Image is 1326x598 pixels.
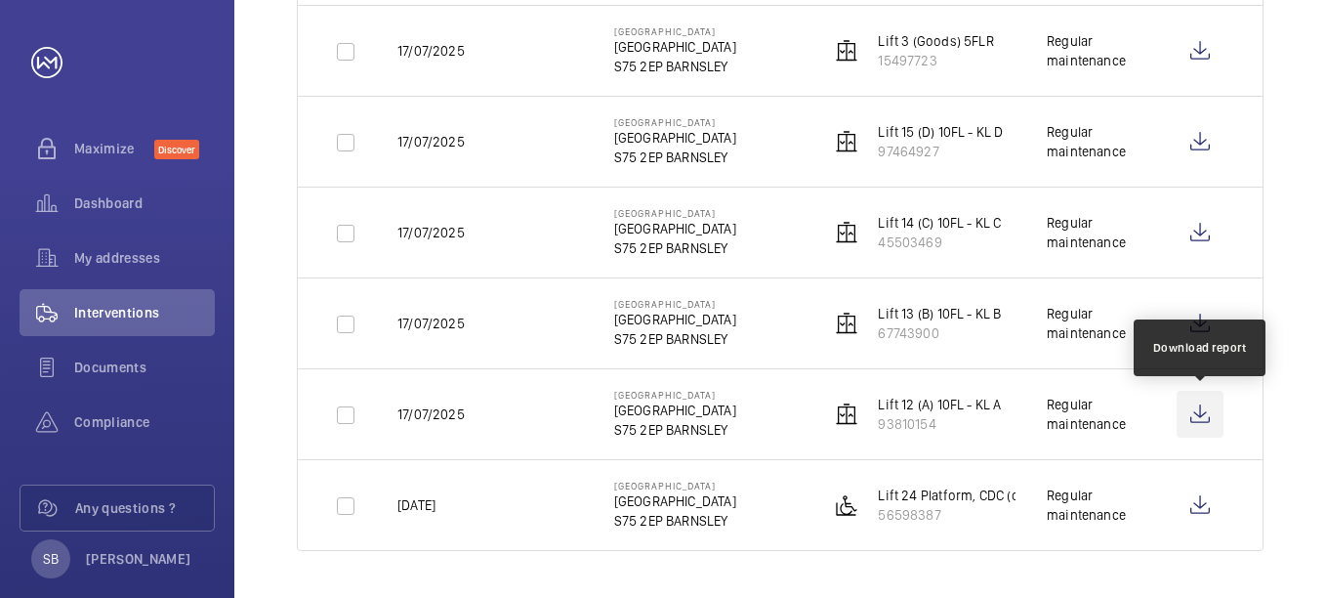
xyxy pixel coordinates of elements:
span: My addresses [74,248,215,268]
p: 45503469 [878,233,1001,252]
p: S75 2EP BARNSLEY [614,329,736,349]
img: platform_lift.svg [835,493,858,517]
p: [GEOGRAPHIC_DATA] [614,207,736,219]
div: Regular maintenance [1047,395,1145,434]
span: Documents [74,358,215,377]
p: 17/07/2025 [397,132,465,151]
div: Regular maintenance [1047,486,1145,525]
p: 93810154 [878,414,1001,434]
p: [GEOGRAPHIC_DATA] [614,480,736,491]
p: [GEOGRAPHIC_DATA] [614,25,736,37]
p: 17/07/2025 [397,405,465,424]
p: S75 2EP BARNSLEY [614,57,736,76]
img: elevator.svg [835,403,858,426]
span: Compliance [74,412,215,432]
p: S75 2EP BARNSLEY [614,148,736,167]
span: Dashboard [74,193,215,213]
p: SB [43,549,59,569]
span: Maximize [74,139,154,158]
p: [GEOGRAPHIC_DATA] [614,128,736,148]
div: Regular maintenance [1047,213,1145,252]
p: 17/07/2025 [397,41,465,61]
p: S75 2EP BARNSLEY [614,511,736,531]
p: 56598387 [878,505,1058,525]
p: [GEOGRAPHIC_DATA] [614,37,736,57]
div: Download report [1153,339,1247,357]
p: 15497723 [878,51,993,70]
p: [GEOGRAPHIC_DATA] [614,219,736,238]
p: Lift 13 (B) 10FL - KL B [878,304,1001,323]
img: elevator.svg [835,221,858,244]
p: S75 2EP BARNSLEY [614,238,736,258]
span: Interventions [74,303,215,322]
p: Lift 3 (Goods) 5FLR [878,31,993,51]
span: Discover [154,140,199,159]
div: Regular maintenance [1047,122,1145,161]
span: Any questions ? [75,498,214,518]
p: [GEOGRAPHIC_DATA] [614,310,736,329]
img: elevator.svg [835,39,858,63]
p: [GEOGRAPHIC_DATA] [614,298,736,310]
p: [GEOGRAPHIC_DATA] [614,491,736,511]
p: 97464927 [878,142,1003,161]
p: Lift 12 (A) 10FL - KL A [878,395,1001,414]
div: Regular maintenance [1047,304,1145,343]
p: [DATE] [397,495,435,515]
p: S75 2EP BARNSLEY [614,420,736,440]
p: Lift 24 Platform, CDC (off site) [878,486,1058,505]
p: 67743900 [878,323,1001,343]
p: [GEOGRAPHIC_DATA] [614,401,736,420]
p: [GEOGRAPHIC_DATA] [614,116,736,128]
p: [GEOGRAPHIC_DATA] [614,389,736,401]
p: 17/07/2025 [397,223,465,242]
p: Lift 15 (D) 10FL - KL D [878,122,1003,142]
div: Regular maintenance [1047,31,1145,70]
img: elevator.svg [835,312,858,335]
p: 17/07/2025 [397,314,465,333]
p: [PERSON_NAME] [86,549,191,569]
img: elevator.svg [835,130,858,153]
p: Lift 14 (C) 10FL - KL C [878,213,1001,233]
